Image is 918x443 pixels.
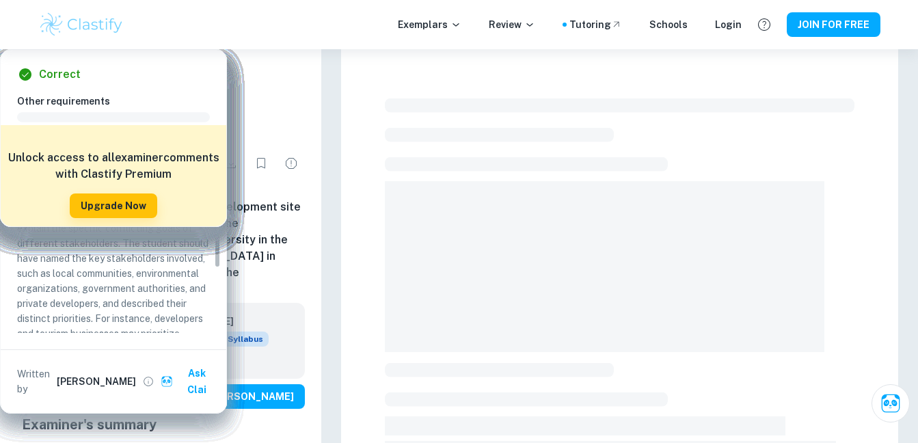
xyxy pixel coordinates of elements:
[202,332,269,347] div: Starting from the May 2026 session, the ESS IA requirements have changed. We created this exempla...
[174,384,305,409] button: View [PERSON_NAME]
[17,94,221,109] h6: Other requirements
[38,11,125,38] img: Clastify logo
[787,12,880,37] button: JOIN FOR FREE
[161,375,174,388] img: clai.svg
[569,17,622,32] a: Tutoring
[872,384,910,422] button: Ask Clai
[17,191,210,416] p: Despite this slight hint at the stakeholder goals, the student does not discuss and explain the s...
[22,414,299,435] h5: Examiner's summary
[158,361,221,402] button: Ask Clai
[139,372,158,391] button: View full profile
[489,17,535,32] p: Review
[39,66,81,83] h6: Correct
[715,17,742,32] a: Login
[247,150,275,177] div: Bookmark
[217,150,245,177] div: Download
[57,374,136,389] h6: [PERSON_NAME]
[649,17,688,32] a: Schools
[278,150,305,177] div: Report issue
[202,332,269,347] span: New Syllabus
[202,314,258,329] h6: [DATE]
[17,366,54,397] p: Written by
[8,150,219,183] h6: Unlock access to all examiner comments with Clastify Premium
[398,17,461,32] p: Exemplars
[753,13,776,36] button: Help and Feedback
[70,193,157,218] button: Upgrade Now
